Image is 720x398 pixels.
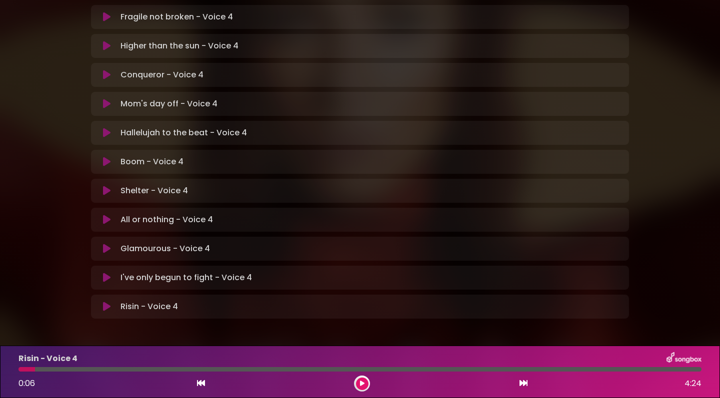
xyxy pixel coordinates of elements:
[120,301,178,313] p: Risin - Voice 4
[18,353,77,365] p: Risin - Voice 4
[120,127,247,139] p: Hallelujah to the beat - Voice 4
[120,185,188,197] p: Shelter - Voice 4
[120,11,233,23] p: Fragile not broken - Voice 4
[120,272,252,284] p: I've only begun to fight - Voice 4
[120,243,210,255] p: Glamourous - Voice 4
[120,69,203,81] p: Conqueror - Voice 4
[120,40,238,52] p: Higher than the sun - Voice 4
[120,156,183,168] p: Boom - Voice 4
[120,214,213,226] p: All or nothing - Voice 4
[666,352,701,365] img: songbox-logo-white.png
[120,98,217,110] p: Mom's day off - Voice 4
